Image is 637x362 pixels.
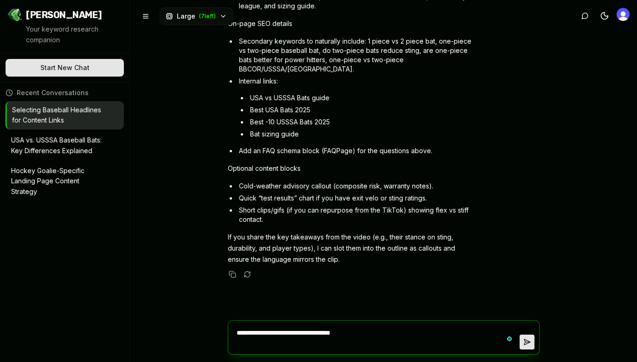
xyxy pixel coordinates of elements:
[199,13,216,20] span: ( 7 left)
[228,232,477,265] p: If you share the key takeaways from the video (e.g., their stance on sting, durability, and playe...
[26,24,122,45] p: Your keyword research companion
[237,37,477,74] li: Secondary keywords to naturally include: 1 piece vs 2 piece bat, one-piece vs two-piece baseball ...
[6,101,124,130] button: Selecting Baseball Headlines for Content Links
[17,88,89,97] span: Recent Conversations
[248,117,477,127] li: Best -10 USSSA Bats 2025
[26,8,102,21] span: [PERSON_NAME]
[617,8,630,21] img: 's logo
[6,59,124,77] button: Start New Chat
[237,206,477,224] li: Short clips/gifs (if you can repurpose from the TikTok) showing flex vs stiff contact.
[11,166,105,197] p: Hockey Goalie-Specific Landing Page Content Strategy
[40,63,90,72] span: Start New Chat
[7,7,22,22] img: Jello SEO Logo
[6,162,124,201] button: Hockey Goalie-Specific Landing Page Content Strategy
[237,77,477,139] li: Internal links:
[177,12,195,21] span: Large
[12,105,105,126] p: Selecting Baseball Headlines for Content Links
[228,18,477,29] p: On-page SEO details
[248,105,477,115] li: Best USA Bats 2025
[237,194,477,203] li: Quick “test results” chart if you have exit velo or sting ratings.
[11,135,105,156] p: USA vs. USSSA Baseball Bats: Key Differences Explained
[233,321,520,354] textarea: To enrich screen reader interactions, please activate Accessibility in Grammarly extension settings
[237,181,477,191] li: Cold-weather advisory callout (composite risk, warranty notes).
[228,163,477,174] p: Optional content blocks
[617,8,630,21] button: Open user button
[248,129,477,139] li: Bat sizing guide
[237,146,477,155] li: Add an FAQ schema block (FAQPage) for the questions above.
[6,131,124,160] button: USA vs. USSSA Baseball Bats: Key Differences Explained
[160,7,233,25] button: Large(7left)
[248,93,477,103] li: USA vs USSSA Bats guide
